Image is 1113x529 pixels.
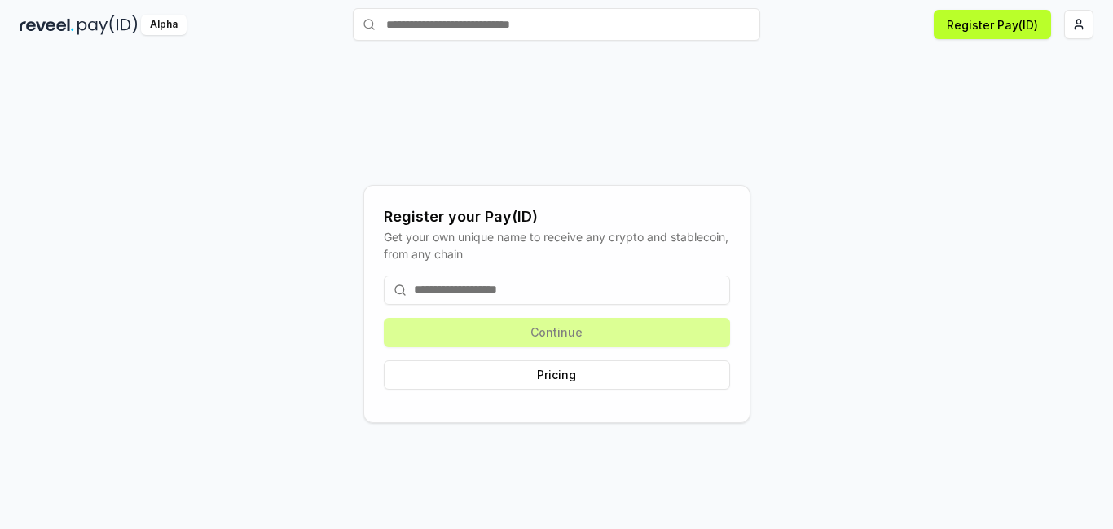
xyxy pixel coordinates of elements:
div: Register your Pay(ID) [384,205,730,228]
button: Pricing [384,360,730,390]
div: Alpha [141,15,187,35]
img: pay_id [77,15,138,35]
div: Get your own unique name to receive any crypto and stablecoin, from any chain [384,228,730,262]
button: Register Pay(ID) [934,10,1051,39]
img: reveel_dark [20,15,74,35]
